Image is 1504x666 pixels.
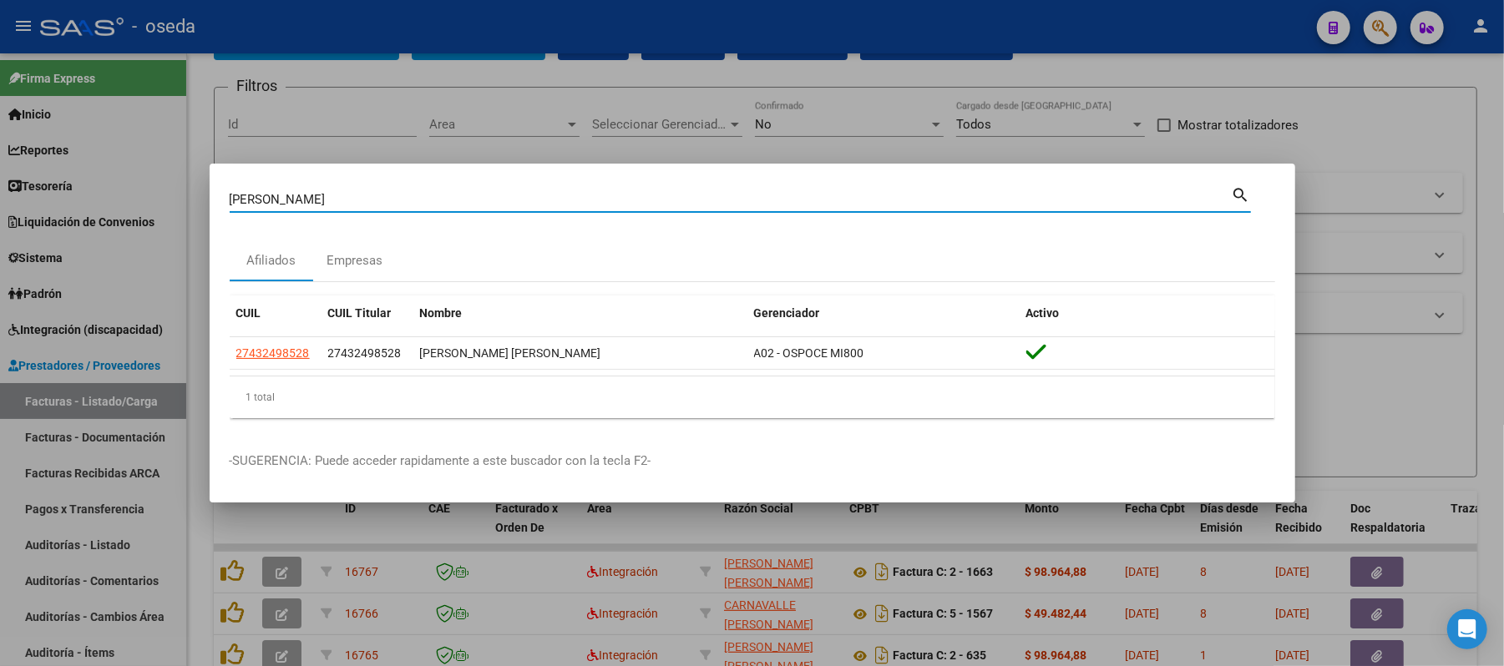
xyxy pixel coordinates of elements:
[754,306,820,320] span: Gerenciador
[1020,295,1275,331] datatable-header-cell: Activo
[230,452,1275,471] p: -SUGERENCIA: Puede acceder rapidamente a este buscador con la tecla F2-
[747,295,1020,331] datatable-header-cell: Gerenciador
[327,251,382,270] div: Empresas
[1447,609,1487,649] div: Open Intercom Messenger
[328,346,402,360] span: 27432498528
[754,346,864,360] span: A02 - OSPOCE MI800
[420,306,463,320] span: Nombre
[420,344,741,363] div: [PERSON_NAME] [PERSON_NAME]
[1026,306,1060,320] span: Activo
[413,295,747,331] datatable-header-cell: Nombre
[230,295,322,331] datatable-header-cell: CUIL
[236,346,310,360] span: 27432498528
[236,306,261,320] span: CUIL
[328,306,392,320] span: CUIL Titular
[230,376,1275,418] div: 1 total
[246,251,296,270] div: Afiliados
[1232,184,1251,204] mat-icon: search
[322,295,413,331] datatable-header-cell: CUIL Titular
